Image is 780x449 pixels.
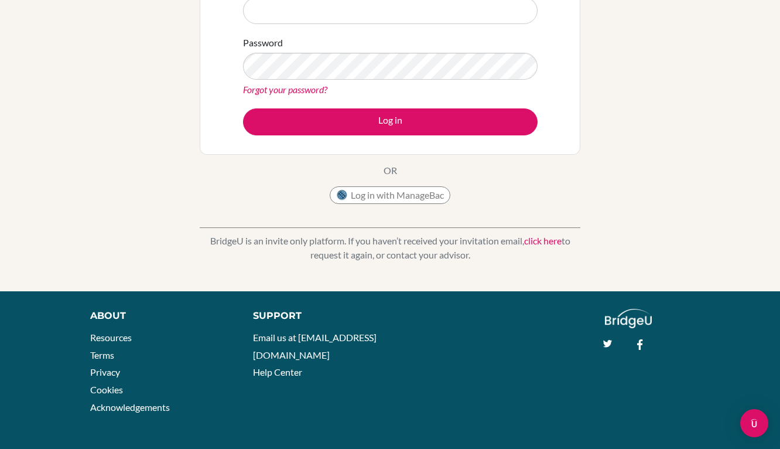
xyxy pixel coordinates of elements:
button: Log in [243,108,538,135]
p: BridgeU is an invite only platform. If you haven’t received your invitation email, to request it ... [200,234,580,262]
p: OR [384,164,397,178]
button: Log in with ManageBac [330,186,450,204]
div: About [90,309,227,323]
a: Email us at [EMAIL_ADDRESS][DOMAIN_NAME] [253,332,377,360]
a: Privacy [90,366,120,377]
div: Open Intercom Messenger [740,409,768,437]
a: Forgot your password? [243,84,327,95]
a: Terms [90,349,114,360]
a: Resources [90,332,132,343]
div: Support [253,309,378,323]
a: Cookies [90,384,123,395]
a: Acknowledgements [90,402,170,413]
a: Help Center [253,366,302,377]
img: logo_white@2x-f4f0deed5e89b7ecb1c2cc34c3e3d731f90f0f143d5ea2071677605dd97b5244.png [605,309,652,328]
label: Password [243,36,283,50]
a: click here [524,235,562,246]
